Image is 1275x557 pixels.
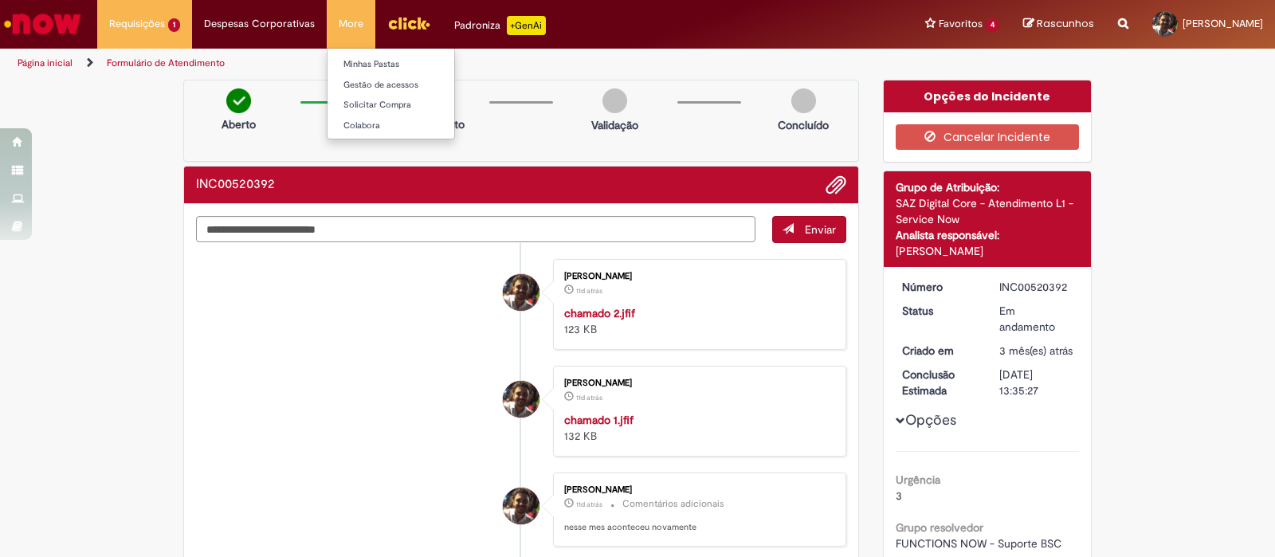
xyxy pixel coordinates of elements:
dt: Criado em [890,343,988,359]
b: Grupo resolvedor [896,520,983,535]
img: img-circle-grey.png [791,88,816,113]
button: Adicionar anexos [826,175,846,195]
div: [PERSON_NAME] [564,485,830,495]
div: Grupo de Atribuição: [896,179,1080,195]
span: 11d atrás [576,286,602,296]
div: Analista responsável: [896,227,1080,243]
div: 123 KB [564,305,830,337]
span: Rascunhos [1037,16,1094,31]
span: Requisições [109,16,165,32]
time: 18/08/2025 13:36:08 [576,286,602,296]
div: INC00520392 [999,279,1073,295]
a: Solicitar Compra [328,96,503,114]
span: 1 [168,18,180,32]
span: FUNCTIONS NOW - Suporte BSC [896,536,1061,551]
small: Comentários adicionais [622,497,724,511]
time: 21/05/2025 10:35:27 [999,343,1073,358]
div: [DATE] 13:35:27 [999,367,1073,398]
h2: INC00520392 Histórico de tíquete [196,178,275,192]
a: Formulário de Atendimento [107,57,225,69]
span: Enviar [805,222,836,237]
a: chamado 1.jfif [564,413,634,427]
a: Gestão de acessos [328,76,503,94]
span: 3 mês(es) atrás [999,343,1073,358]
div: Em andamento [999,303,1073,335]
img: check-circle-green.png [226,88,251,113]
span: Despesas Corporativas [204,16,315,32]
dt: Status [890,303,988,319]
time: 18/08/2025 13:36:00 [576,393,602,402]
textarea: Digite sua mensagem aqui... [196,216,755,243]
span: 11d atrás [576,500,602,509]
span: 3 [896,488,902,503]
div: [PERSON_NAME] [564,379,830,388]
b: Urgência [896,473,940,487]
button: Enviar [772,216,846,243]
span: Favoritos [939,16,983,32]
img: click_logo_yellow_360x200.png [387,11,430,35]
ul: More [327,48,455,139]
div: Ricardo Pinto Brandao [503,381,539,418]
span: 4 [986,18,999,32]
div: [PERSON_NAME] [564,272,830,281]
div: [PERSON_NAME] [896,243,1080,259]
a: Página inicial [18,57,73,69]
img: ServiceNow [2,8,84,40]
a: chamado 2.jfif [564,306,635,320]
div: Padroniza [454,16,546,35]
span: [PERSON_NAME] [1183,17,1263,30]
div: SAZ Digital Core - Atendimento L1 - Service Now [896,195,1080,227]
button: Cancelar Incidente [896,124,1080,150]
a: Colabora [328,117,503,135]
a: Minhas Pastas [328,56,503,73]
dt: Conclusão Estimada [890,367,988,398]
div: 132 KB [564,412,830,444]
p: +GenAi [507,16,546,35]
div: Opções do Incidente [884,80,1092,112]
span: 11d atrás [576,393,602,402]
p: Concluído [778,117,829,133]
p: Aberto [222,116,256,132]
div: Ricardo Pinto Brandao [503,274,539,311]
img: img-circle-grey.png [602,88,627,113]
time: 18/08/2025 13:31:22 [576,500,602,509]
p: nesse mes aconteceu novamente [564,521,830,534]
ul: Trilhas de página [12,49,838,78]
a: Rascunhos [1023,17,1094,32]
div: Ricardo Pinto Brandao [503,488,539,524]
dt: Número [890,279,988,295]
div: 21/05/2025 10:35:27 [999,343,1073,359]
span: More [339,16,363,32]
p: Validação [591,117,638,133]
